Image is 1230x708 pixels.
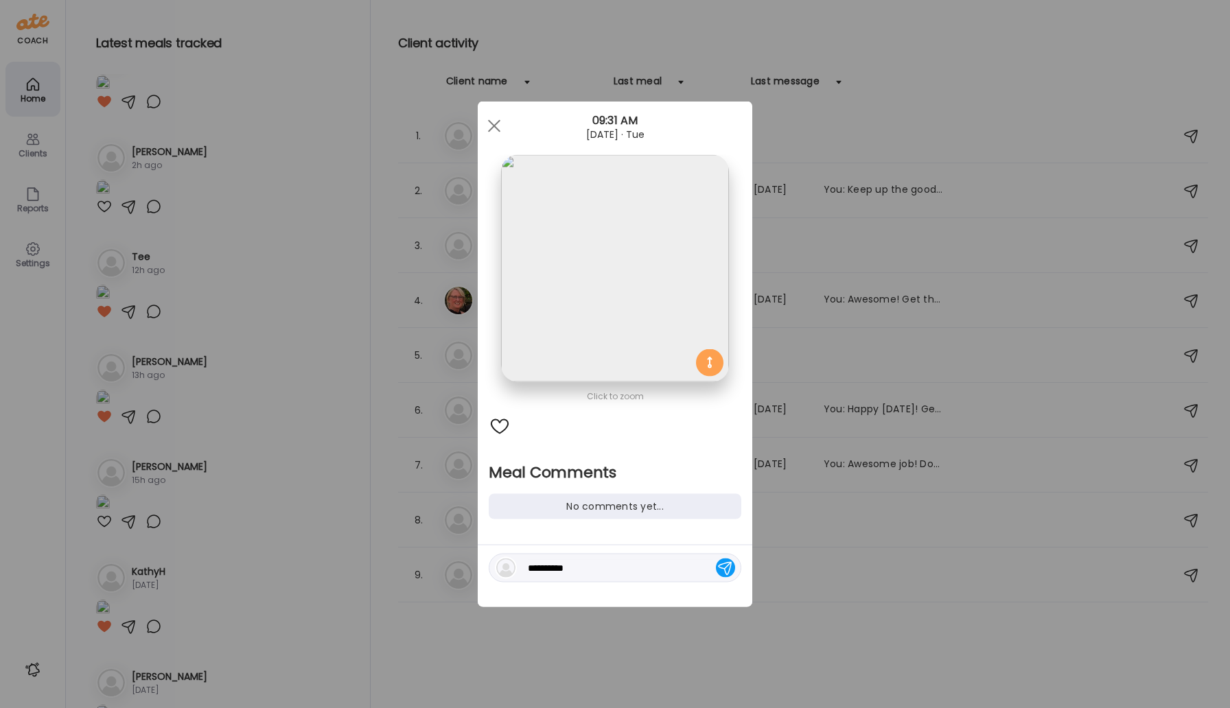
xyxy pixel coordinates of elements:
[496,558,515,578] img: bg-avatar-default.svg
[501,155,728,382] img: images%2FahVa21GNcOZO3PHXEF6GyZFFpym1%2FGEjytRhEVV94BpUdSji5%2FoTQpgSWvSHA0sbrfauRJ_1080
[478,113,752,129] div: 09:31 AM
[489,388,741,405] div: Click to zoom
[489,494,741,519] div: No comments yet...
[478,129,752,140] div: [DATE] · Tue
[489,462,741,483] h2: Meal Comments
